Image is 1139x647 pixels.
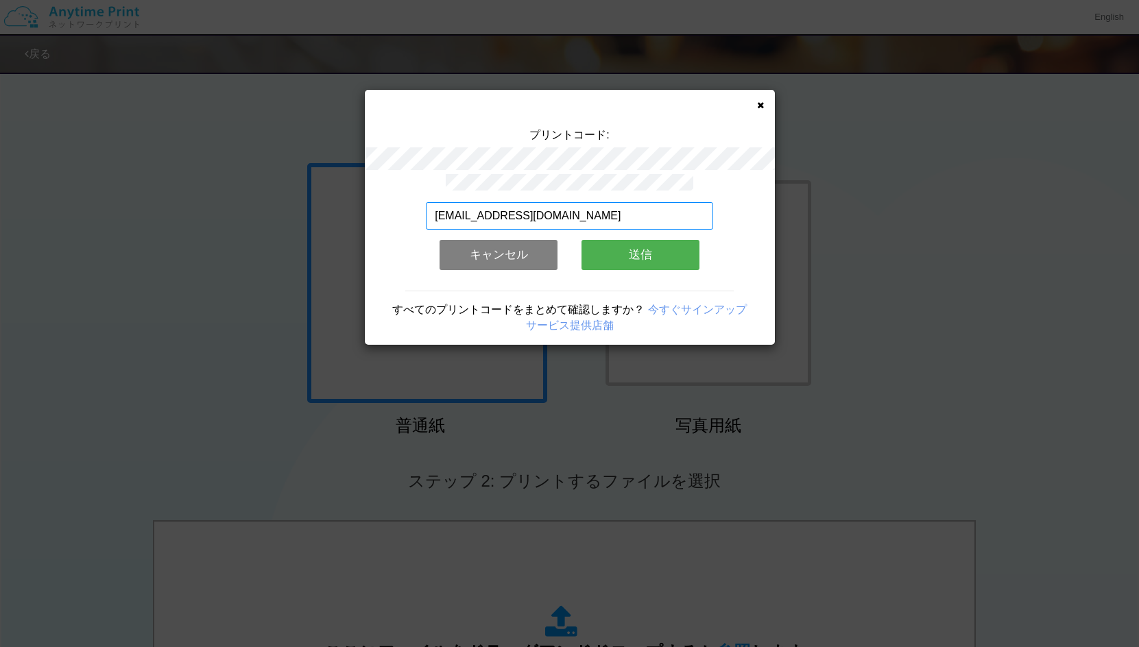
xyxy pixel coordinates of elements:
span: プリントコード: [529,129,609,141]
span: すべてのプリントコードをまとめて確認しますか？ [392,304,645,315]
button: 送信 [582,240,699,270]
button: キャンセル [440,240,557,270]
a: 今すぐサインアップ [648,304,747,315]
input: メールアドレス [426,202,713,230]
a: サービス提供店舗 [526,319,614,331]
